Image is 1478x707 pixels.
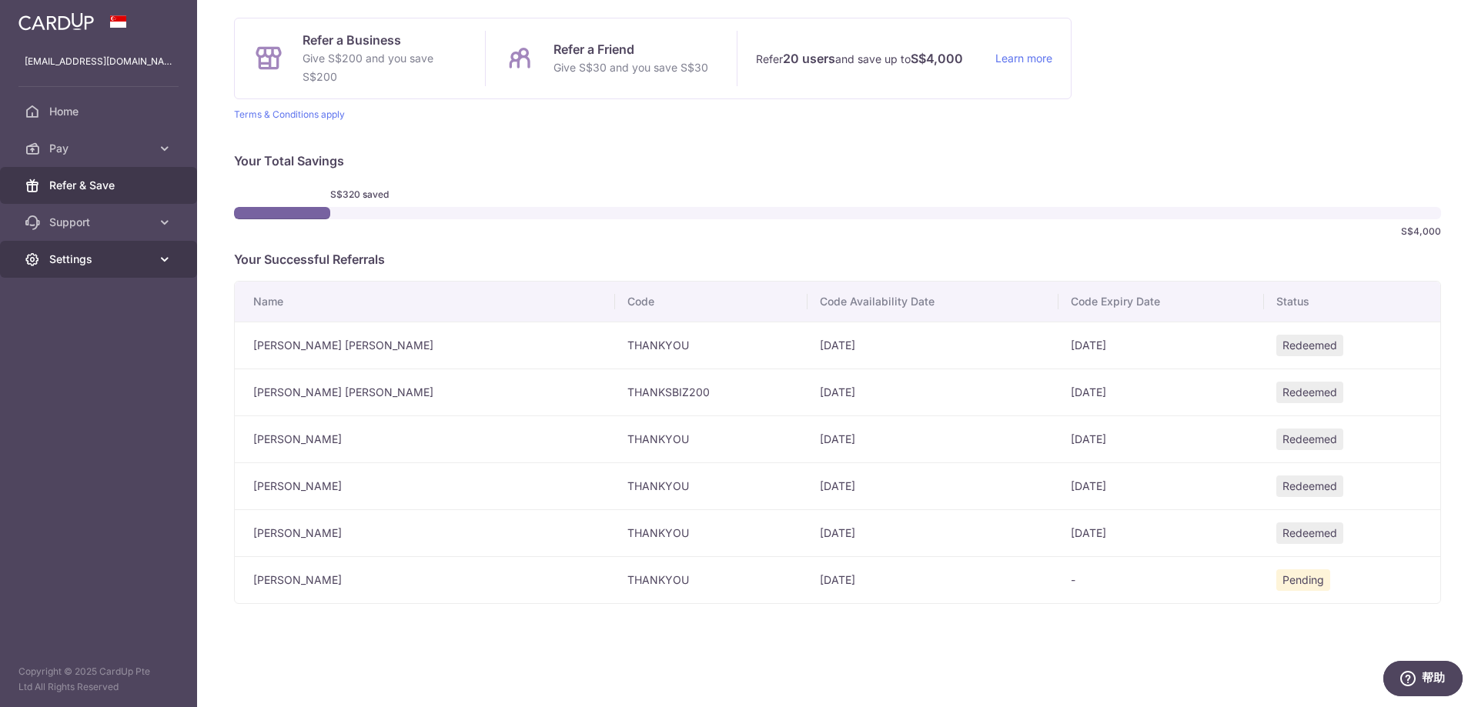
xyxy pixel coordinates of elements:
td: [DATE] [808,369,1058,415]
td: THANKYOU [615,462,808,509]
span: S$320 saved [330,188,410,201]
td: [DATE] [808,556,1058,603]
td: [PERSON_NAME] [235,556,615,603]
p: Refer a Friend [553,40,708,58]
td: [PERSON_NAME] [235,509,615,556]
td: THANKYOU [615,415,808,462]
p: Give S$30 and you save S$30 [553,58,708,77]
span: Redeemed [1276,429,1343,450]
a: Learn more [995,49,1052,68]
th: Status [1264,282,1440,322]
span: Pay [49,141,151,156]
span: Home [49,104,151,119]
td: [DATE] [808,415,1058,462]
p: Refer a Business [303,31,466,49]
td: [DATE] [1058,415,1264,462]
p: Give S$200 and you save S$200 [303,49,466,86]
td: [DATE] [808,509,1058,556]
td: THANKSBIZ200 [615,369,808,415]
td: [DATE] [808,322,1058,369]
strong: 20 users [783,49,835,68]
td: [PERSON_NAME] [235,415,615,462]
p: Refer and save up to [756,49,983,68]
td: [DATE] [1058,462,1264,509]
img: CardUp [18,12,94,31]
p: Your Successful Referrals [234,250,1441,268]
span: Redeemed [1276,335,1343,356]
td: [PERSON_NAME] [235,462,615,509]
iframe: 打开一个小组件，您可以在其中找到更多信息 [1383,661,1463,699]
td: [DATE] [1058,322,1264,369]
p: [EMAIL_ADDRESS][DOMAIN_NAME] [25,54,172,69]
span: Redeemed [1276,475,1343,497]
span: 帮助 [39,10,63,25]
th: Name [235,282,615,322]
td: [DATE] [808,462,1058,509]
span: Redeemed [1276,522,1343,544]
td: THANKYOU [615,509,808,556]
th: Code Expiry Date [1058,282,1264,322]
td: [DATE] [1058,509,1264,556]
td: THANKYOU [615,322,808,369]
td: [DATE] [1058,369,1264,415]
p: Your Total Savings [234,152,1441,170]
td: [PERSON_NAME] [PERSON_NAME] [235,322,615,369]
td: THANKYOU [615,556,808,603]
span: Support [49,215,151,230]
td: - [1058,556,1264,603]
th: Code [615,282,808,322]
span: S$4,000 [1401,225,1441,238]
span: Settings [49,252,151,267]
span: Pending [1276,569,1330,591]
td: [PERSON_NAME] [PERSON_NAME] [235,369,615,415]
th: Code Availability Date [808,282,1058,322]
span: Redeemed [1276,382,1343,403]
a: Terms & Conditions apply [234,108,345,120]
strong: S$4,000 [911,49,963,68]
span: Refer & Save [49,178,151,193]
